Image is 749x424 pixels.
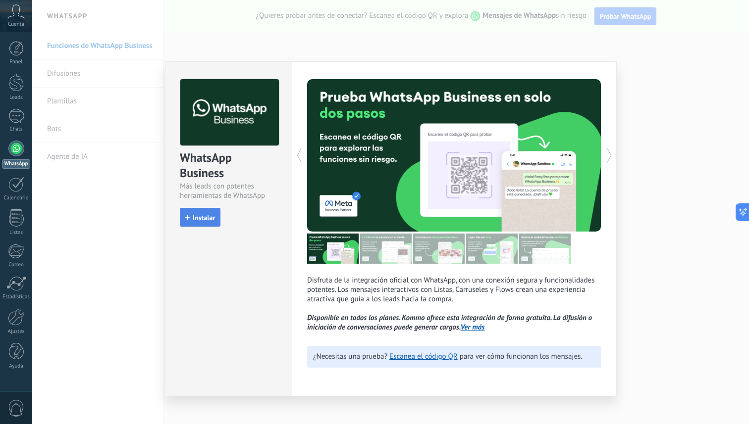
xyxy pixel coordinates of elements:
div: Calendario [2,195,31,201]
div: Panel [2,59,31,65]
span: Cuenta [8,21,24,28]
i: Disponible en todos los planes. Kommo ofrece esta integración de forma gratuita. La difusión o in... [307,313,592,332]
img: tour_image_7a4924cebc22ed9e3259523e50fe4fd6.png [307,234,359,264]
div: Chats [2,126,31,133]
p: Disfruta de la integración oficial con WhatsApp, con una conexión segura y funcionalidades potent... [307,276,601,332]
div: Ajustes [2,329,31,335]
img: tour_image_cc377002d0016b7ebaeb4dbe65cb2175.png [519,234,571,264]
span: Instalar [193,214,215,221]
div: Listas [2,230,31,236]
a: Escanea el código QR [389,352,458,361]
img: tour_image_1009fe39f4f058b759f0df5a2b7f6f06.png [413,234,465,264]
img: tour_image_62c9952fc9cf984da8d1d2aa2c453724.png [466,234,518,264]
div: Estadísticas [2,294,31,300]
div: WhatsApp Business [180,150,277,182]
div: Leads [2,94,31,101]
div: Correo [2,262,31,268]
div: Más leads con potentes herramientas de WhatsApp [180,182,277,200]
img: logo_main.png [180,79,279,146]
span: para ver cómo funcionan los mensajes. [460,352,583,361]
span: ¿Necesitas una prueba? [313,352,387,361]
a: Ver más [461,323,485,332]
div: WhatsApp [2,159,30,169]
img: tour_image_cc27419dad425b0ae96c2716632553fa.png [360,234,412,264]
button: Instalar [180,208,220,227]
div: Ayuda [2,363,31,370]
